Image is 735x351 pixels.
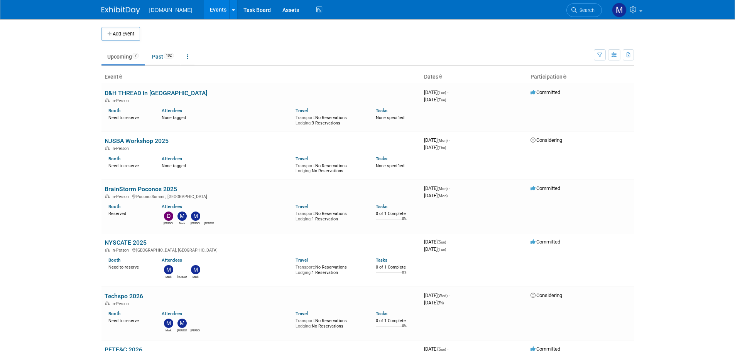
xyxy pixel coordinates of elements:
[108,204,120,209] a: Booth
[296,263,364,275] div: No Reservations 1 Reservation
[101,7,140,14] img: ExhibitDay
[449,137,450,143] span: -
[421,71,527,84] th: Dates
[112,146,131,151] span: In-Person
[112,248,131,253] span: In-Person
[105,98,110,102] img: In-Person Event
[563,74,566,80] a: Sort by Participation Type
[296,162,364,174] div: No Reservations No Reservations
[438,186,448,191] span: (Mon)
[105,239,147,246] a: NYSCATE 2025
[108,263,150,270] div: Need to reserve
[376,265,418,270] div: 0 of 1 Complete
[402,217,407,227] td: 0%
[105,247,418,253] div: [GEOGRAPHIC_DATA], [GEOGRAPHIC_DATA]
[424,97,446,102] span: [DATE]
[531,239,560,245] span: Committed
[376,108,387,113] a: Tasks
[191,221,200,225] div: Matthew Levin
[149,7,193,13] span: [DOMAIN_NAME]
[566,3,602,17] a: Search
[577,7,595,13] span: Search
[191,328,200,333] div: Stephen Bart
[162,311,182,316] a: Attendees
[296,311,308,316] a: Travel
[146,49,180,64] a: Past102
[376,257,387,263] a: Tasks
[118,74,122,80] a: Sort by Event Name
[101,49,145,64] a: Upcoming7
[376,163,404,168] span: None specified
[105,146,110,150] img: In-Person Event
[164,53,174,59] span: 102
[449,185,450,191] span: -
[296,204,308,209] a: Travel
[376,115,404,120] span: None specified
[296,115,315,120] span: Transport:
[296,121,312,126] span: Lodging:
[438,74,442,80] a: Sort by Start Date
[527,71,634,84] th: Participation
[177,212,187,221] img: Mark Menzella
[164,265,173,274] img: Mark Menzella
[108,162,150,169] div: Need to reserve
[438,247,446,252] span: (Tue)
[376,318,418,324] div: 0 of 1 Complete
[531,137,562,143] span: Considering
[296,114,364,126] div: No Reservations 3 Reservations
[424,239,448,245] span: [DATE]
[112,301,131,306] span: In-Person
[376,156,387,161] a: Tasks
[531,185,560,191] span: Committed
[177,265,187,274] img: Stephen Bart
[108,210,150,217] div: Reserved
[531,89,560,95] span: Committed
[105,193,418,199] div: Pocono Summit, [GEOGRAPHIC_DATA]
[438,294,448,298] span: (Wed)
[162,156,182,161] a: Attendees
[191,274,200,279] div: Mark Triftshauser
[402,270,407,281] td: 0%
[105,89,207,97] a: D&H THREAD in [GEOGRAPHIC_DATA]
[424,137,450,143] span: [DATE]
[191,319,200,328] img: Stephen Bart
[164,274,173,279] div: Mark Menzella
[376,311,387,316] a: Tasks
[162,204,182,209] a: Attendees
[177,328,187,333] div: Matthew Levin
[424,246,446,252] span: [DATE]
[402,324,407,334] td: 0%
[108,257,120,263] a: Booth
[112,194,131,199] span: In-Person
[447,239,448,245] span: -
[424,193,448,198] span: [DATE]
[296,217,312,222] span: Lodging:
[191,212,200,221] img: Matthew Levin
[447,89,448,95] span: -
[162,108,182,113] a: Attendees
[296,318,315,323] span: Transport:
[177,274,187,279] div: Stephen Bart
[108,311,120,316] a: Booth
[296,211,315,216] span: Transport:
[108,156,120,161] a: Booth
[108,114,150,121] div: Need to reserve
[296,156,308,161] a: Travel
[438,146,446,150] span: (Thu)
[101,27,140,41] button: Add Event
[424,144,446,150] span: [DATE]
[531,292,562,298] span: Considering
[132,53,139,59] span: 7
[296,210,364,222] div: No Reservations 1 Reservation
[108,108,120,113] a: Booth
[296,317,364,329] div: No Reservations No Reservations
[376,204,387,209] a: Tasks
[438,194,448,198] span: (Mon)
[164,221,173,225] div: Damien Dimino
[296,265,315,270] span: Transport:
[424,185,450,191] span: [DATE]
[438,240,446,244] span: (Sun)
[177,221,187,225] div: Mark Menzella
[296,163,315,168] span: Transport:
[612,3,627,17] img: Mark Menzella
